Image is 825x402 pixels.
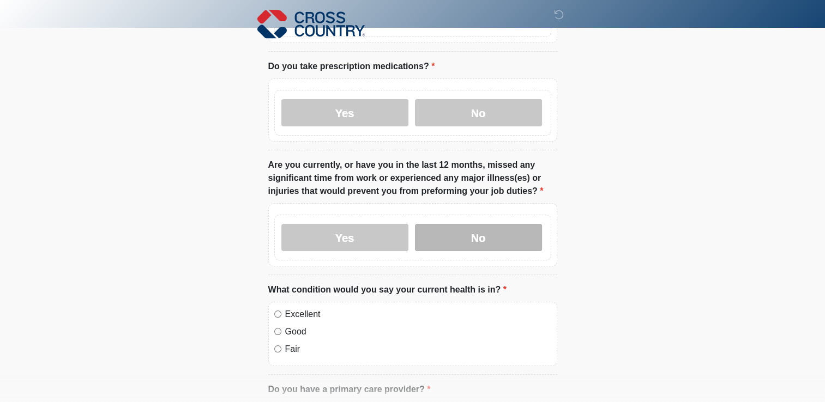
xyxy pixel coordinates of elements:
[415,224,542,251] label: No
[274,328,281,335] input: Good
[268,283,507,296] label: What condition would you say your current health is in?
[274,345,281,352] input: Fair
[415,99,542,126] label: No
[285,308,551,321] label: Excellent
[274,310,281,318] input: Excellent
[257,8,365,40] img: Cross Country Logo
[268,60,435,73] label: Do you take prescription medications?
[268,159,557,198] label: Are you currently, or have you in the last 12 months, missed any significant time from work or ex...
[285,343,551,356] label: Fair
[281,224,408,251] label: Yes
[285,325,551,338] label: Good
[268,383,431,396] label: Do you have a primary care provider?
[281,99,408,126] label: Yes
